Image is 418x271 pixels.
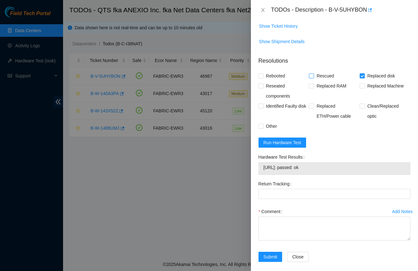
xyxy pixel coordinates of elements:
[292,253,304,260] span: Close
[258,179,294,189] label: Return Tracking
[264,253,277,260] span: Submit
[258,7,267,13] button: Close
[271,5,410,15] div: TODOs - Description - B-V-5UHYBON
[258,206,285,217] label: Comment
[264,81,309,101] span: Reseated components
[287,252,309,262] button: Close
[314,71,336,81] span: Rescued
[264,164,405,171] span: [URL]: passed: ok
[259,37,305,47] button: Show Shipment Details
[392,209,413,214] div: Add Notes
[258,217,410,240] textarea: Comment
[259,21,298,31] button: Show Ticket History
[258,52,410,65] p: Resolutions
[264,71,288,81] span: Rebooted
[259,23,298,30] span: Show Ticket History
[264,121,280,131] span: Other
[365,71,398,81] span: Replaced disk
[314,101,360,121] span: Replaced ETH/Power cable
[264,101,309,111] span: Identified Faulty disk
[314,81,349,91] span: Replaced RAM
[258,152,307,162] label: Hardware Test Results
[392,206,413,217] button: Add Notes
[258,252,282,262] button: Submit
[258,138,306,148] button: Run Hardware Test
[259,38,305,45] span: Show Shipment Details
[365,101,410,121] span: Clean/Replaced optic
[260,8,265,13] span: close
[365,81,406,91] span: Replaced Machine
[264,139,301,146] span: Run Hardware Test
[258,189,410,199] input: Return Tracking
